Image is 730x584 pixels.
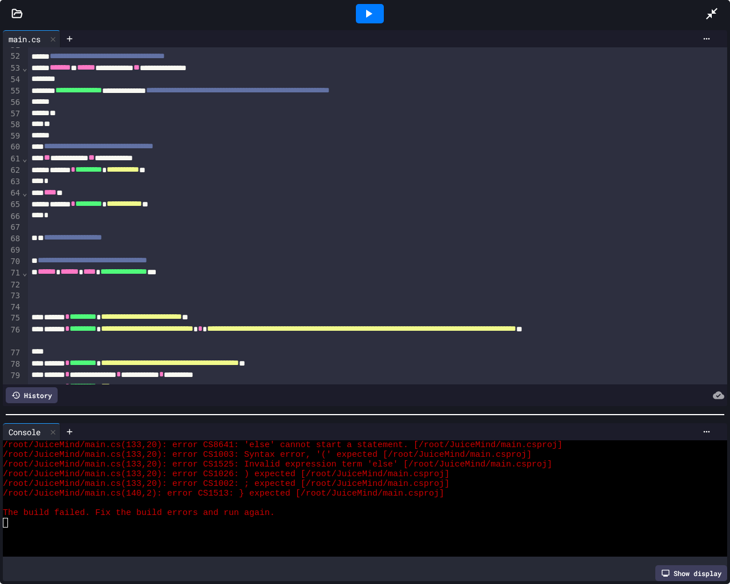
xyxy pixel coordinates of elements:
[3,450,532,460] span: /root/JuiceMind/main.cs(133,20): error CS1003: Syntax error, '(' expected [/root/JuiceMind/main.c...
[3,489,444,498] span: /root/JuiceMind/main.cs(140,2): error CS1513: } expected [/root/JuiceMind/main.csproj]
[3,479,449,489] span: /root/JuiceMind/main.cs(133,20): error CS1002: ; expected [/root/JuiceMind/main.csproj]
[3,469,449,479] span: /root/JuiceMind/main.cs(133,20): error CS1026: ) expected [/root/JuiceMind/main.csproj]
[5,5,79,72] div: Chat with us now!Close
[3,460,552,469] span: /root/JuiceMind/main.cs(133,20): error CS1525: Invalid expression term 'else' [/root/JuiceMind/ma...
[3,508,275,518] span: The build failed. Fix the build errors and run again.
[3,440,562,450] span: /root/JuiceMind/main.cs(133,20): error CS8641: 'else' cannot start a statement. [/root/JuiceMind/...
